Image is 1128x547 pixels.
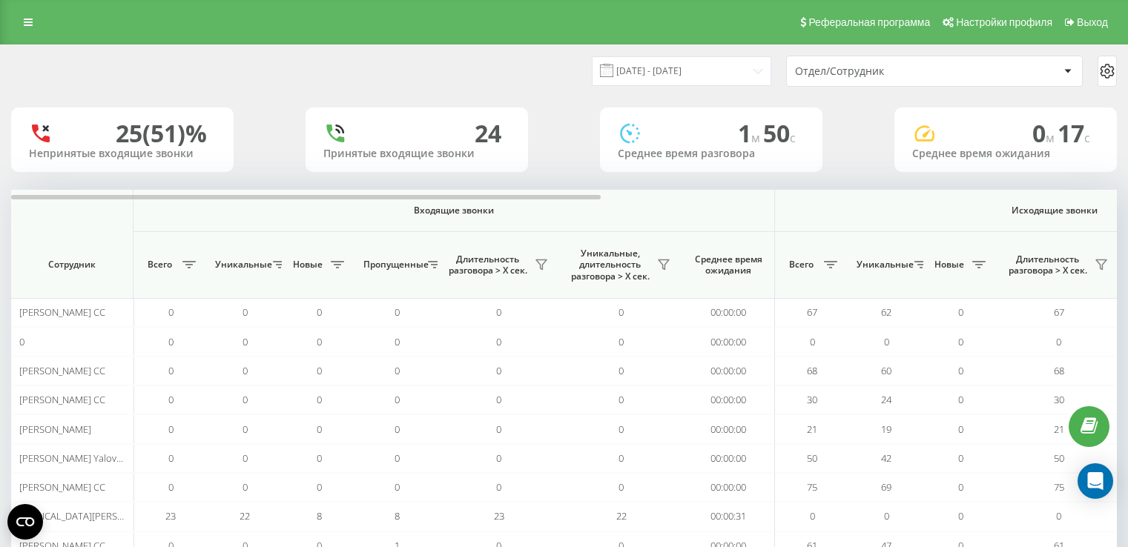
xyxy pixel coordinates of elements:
span: Сотрудник [24,259,120,271]
span: 0 [810,509,815,523]
span: м [1046,130,1058,146]
span: 75 [1054,480,1064,494]
span: 0 [810,335,815,348]
span: 0 [168,451,174,465]
span: 0 [243,335,248,348]
div: Отдел/Сотрудник [795,65,972,78]
span: 0 [958,393,963,406]
span: 24 [881,393,891,406]
span: 50 [807,451,817,465]
span: 0 [958,451,963,465]
span: [PERSON_NAME] CC [19,364,105,377]
span: 0 [619,364,624,377]
span: Уникальные [857,259,910,271]
span: [PERSON_NAME] [19,422,91,436]
span: 0 [317,335,322,348]
span: 0 [317,422,322,436]
span: 0 [958,364,963,377]
span: 0 [619,305,624,319]
td: 00:00:00 [682,327,775,356]
span: 0 [958,305,963,319]
span: c [790,130,796,146]
div: Open Intercom Messenger [1078,463,1113,499]
span: 50 [1054,451,1064,465]
span: 0 [19,335,24,348]
span: Новые [931,259,968,271]
span: Реферальная программа [808,16,930,28]
span: 0 [317,364,322,377]
td: 00:00:00 [682,444,775,473]
span: 0 [958,335,963,348]
span: 0 [395,422,400,436]
span: [MEDICAL_DATA][PERSON_NAME] CC [19,509,178,523]
div: Непринятые входящие звонки [29,147,216,160]
span: 0 [958,480,963,494]
span: 0 [243,422,248,436]
span: 0 [395,480,400,494]
span: 62 [881,305,891,319]
span: [PERSON_NAME] CC [19,305,105,319]
div: Принятые входящие звонки [323,147,510,160]
span: [PERSON_NAME] CC [19,480,105,494]
span: c [1084,130,1090,146]
span: Всего [782,259,819,271]
span: 0 [168,422,174,436]
span: 0 [317,393,322,406]
span: 42 [881,451,891,465]
span: 0 [619,335,624,348]
button: Open CMP widget [7,504,43,540]
span: 30 [1054,393,1064,406]
span: Среднее время ожидания [693,253,763,276]
span: Пропущенные [363,259,423,271]
span: Длительность разговора > Х сек. [1005,253,1090,276]
span: 0 [168,393,174,406]
span: 0 [395,305,400,319]
span: 8 [317,509,322,523]
span: 0 [168,364,174,377]
span: 0 [496,422,501,436]
span: Новые [289,259,326,271]
span: Длительность разговора > Х сек. [445,253,530,276]
span: 75 [807,480,817,494]
span: 0 [958,509,963,523]
span: 0 [619,393,624,406]
span: 0 [1032,117,1058,149]
span: 0 [1056,509,1061,523]
span: 0 [884,335,889,348]
span: 0 [168,335,174,348]
span: 0 [243,393,248,406]
td: 00:00:31 [682,502,775,531]
span: Входящие звонки [172,205,736,216]
span: Уникальные, длительность разговора > Х сек. [567,248,653,282]
td: 00:00:00 [682,357,775,385]
span: 68 [807,364,817,377]
span: 0 [317,451,322,465]
span: 0 [317,480,322,494]
span: 0 [496,480,501,494]
span: 0 [1056,335,1061,348]
td: 00:00:00 [682,473,775,502]
span: 0 [243,364,248,377]
span: 67 [1054,305,1064,319]
span: 0 [884,509,889,523]
td: 00:00:00 [682,414,775,443]
span: 0 [395,364,400,377]
span: Выход [1077,16,1108,28]
span: 17 [1058,117,1090,149]
span: 22 [616,509,627,523]
span: 0 [496,364,501,377]
span: [PERSON_NAME] Yalovenko CC [19,451,152,465]
span: 0 [619,480,624,494]
span: 22 [240,509,250,523]
span: 68 [1054,364,1064,377]
span: 21 [1054,422,1064,436]
span: 0 [619,422,624,436]
span: 0 [395,451,400,465]
span: 69 [881,480,891,494]
span: 8 [395,509,400,523]
span: 0 [496,335,501,348]
div: Среднее время ожидания [912,147,1099,160]
span: 19 [881,422,891,436]
span: 1 [738,117,763,149]
span: Настройки профиля [956,16,1052,28]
